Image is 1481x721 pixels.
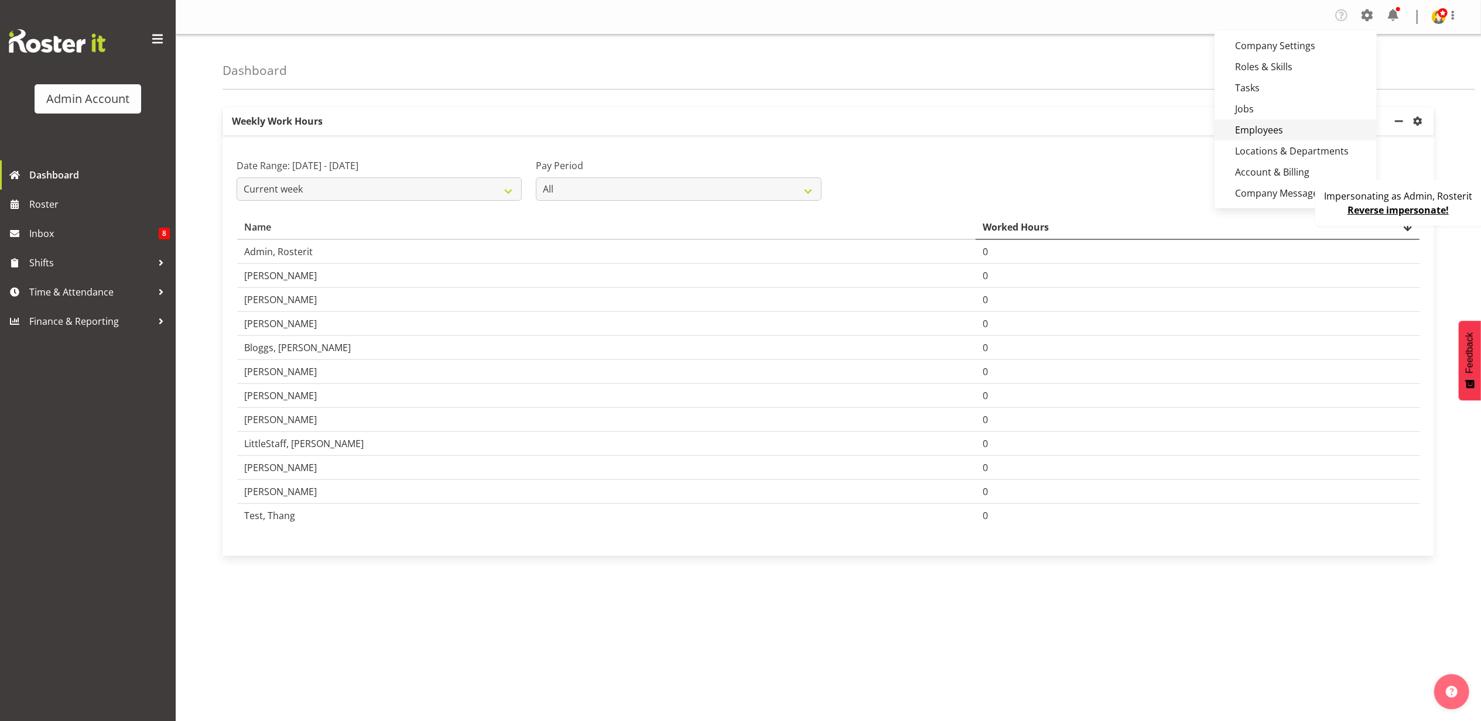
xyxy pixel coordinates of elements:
a: settings [1411,114,1429,128]
td: [PERSON_NAME] [237,456,976,480]
span: 0 [983,245,988,258]
td: LittleStaff, [PERSON_NAME] [237,432,976,456]
span: 8 [159,228,170,239]
span: 0 [983,461,988,474]
a: Company Settings [1215,35,1377,56]
span: Shifts [29,254,152,272]
span: 0 [983,413,988,426]
span: Time & Attendance [29,283,152,301]
a: Account & Billing [1215,162,1377,183]
a: Employees [1215,119,1377,140]
span: Feedback [1465,332,1475,373]
span: 0 [983,317,988,330]
span: Roster [29,195,170,213]
span: Inbox [29,225,159,242]
td: [PERSON_NAME] [237,288,976,312]
td: [PERSON_NAME] [237,312,976,336]
td: [PERSON_NAME] [237,384,976,408]
a: Locations & Departments [1215,140,1377,162]
a: Roles & Skills [1215,56,1377,77]
span: 0 [983,365,988,378]
td: Test, Thang [237,504,976,527]
a: Tasks [1215,77,1377,98]
a: Jobs [1215,98,1377,119]
a: Reverse impersonate! [1347,204,1449,217]
span: 0 [983,269,988,282]
span: 0 [983,485,988,498]
td: Bloggs, [PERSON_NAME] [237,336,976,360]
img: help-xxl-2.png [1446,686,1458,698]
span: 0 [983,389,988,402]
p: Impersonating as Admin, Rosterit [1324,189,1472,203]
p: Weekly Work Hours [223,107,1392,135]
td: [PERSON_NAME] [237,480,976,504]
span: Finance & Reporting [29,313,152,330]
button: Feedback - Show survey [1459,321,1481,400]
span: 0 [983,341,988,354]
div: Admin Account [46,90,129,108]
a: minimize [1392,107,1411,135]
a: Company Message Log [1215,183,1377,204]
label: Date Range: [DATE] - [DATE] [237,159,522,173]
div: Worked Hours [983,220,1412,234]
span: Dashboard [29,166,170,184]
td: [PERSON_NAME] [237,408,976,432]
td: [PERSON_NAME] [237,360,976,384]
h4: Dashboard [223,64,287,77]
span: 0 [983,293,988,306]
img: admin-rosteritf9cbda91fdf824d97c9d6345b1f660ea.png [1432,10,1446,24]
div: Name [244,220,969,234]
td: Admin, Rosterit [237,240,976,264]
span: 0 [983,437,988,450]
img: Rosterit website logo [9,29,105,53]
span: 0 [983,509,988,522]
label: Pay Period [536,159,821,173]
td: [PERSON_NAME] [237,264,976,288]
